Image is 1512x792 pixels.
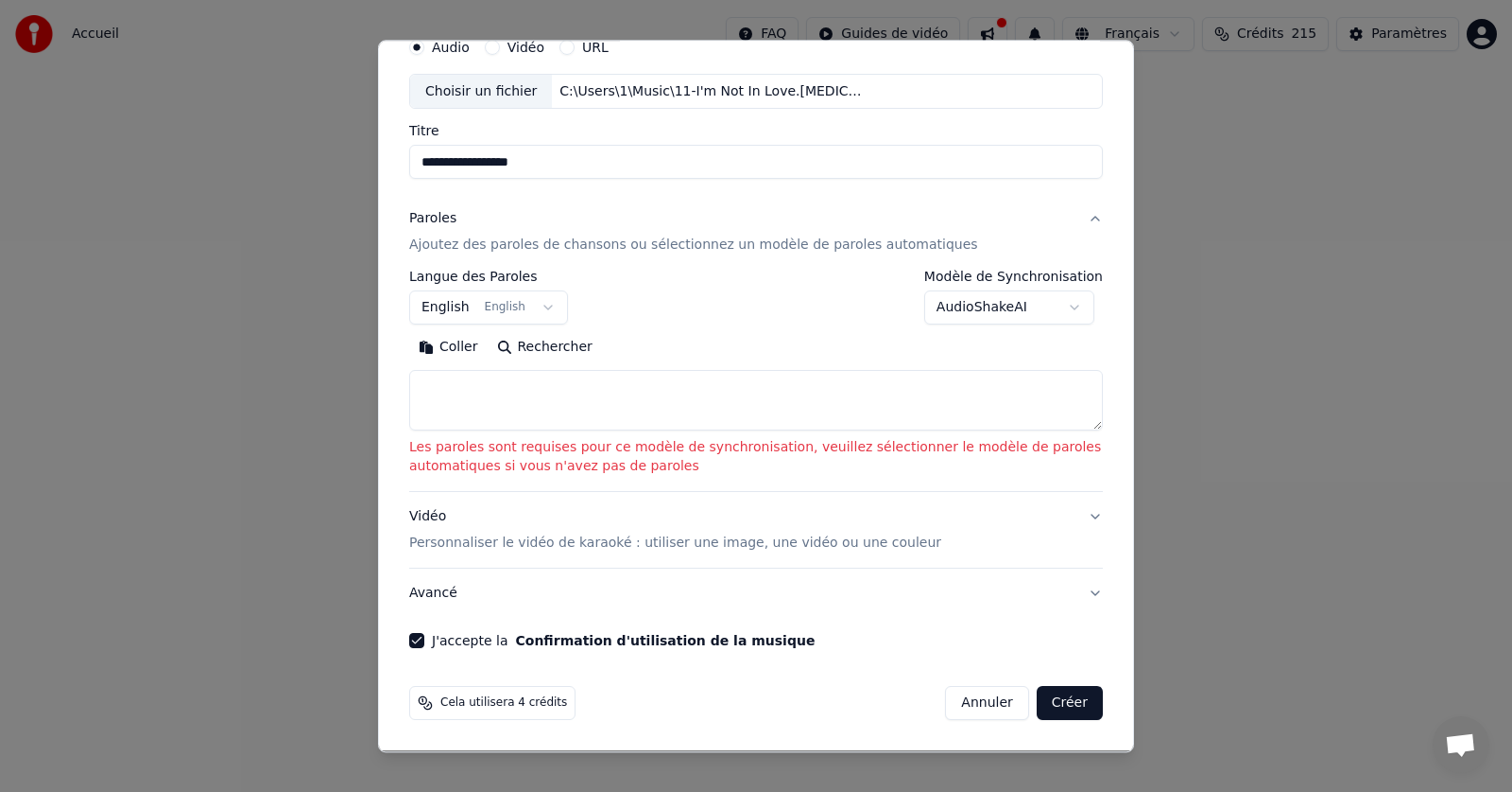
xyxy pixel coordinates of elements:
[945,687,1028,721] button: Annuler
[409,210,456,229] div: Paroles
[582,41,609,54] label: URL
[410,75,552,109] div: Choisir un fichier
[409,570,1103,619] button: Avancé
[488,333,602,363] button: Rechercher
[409,237,978,255] p: Ajoutez des paroles de chansons ou sélectionnez un modèle de paroles automatiques
[515,635,815,648] button: J'accepte la
[409,195,1103,271] button: ParolesAjoutez des paroles de chansons ou sélectionnez un modèle de paroles automatiques
[409,508,941,554] div: Vidéo
[507,41,544,54] label: Vidéo
[409,439,1103,477] p: Les paroles sont requises pour ce modèle de synchronisation, veuillez sélectionner le modèle de p...
[1037,687,1103,721] button: Créer
[409,493,1103,569] button: VidéoPersonnaliser le vidéo de karaoké : utiliser une image, une vidéo ou une couleur
[409,535,941,554] p: Personnaliser le vidéo de karaoké : utiliser une image, une vidéo ou une couleur
[924,271,1103,284] label: Modèle de Synchronisation
[409,125,1103,138] label: Titre
[552,82,873,101] div: C:\Users\1\Music\11-I'm Not In Love.[MEDICAL_DATA]
[409,271,1103,492] div: ParolesAjoutez des paroles de chansons ou sélectionnez un modèle de paroles automatiques
[409,333,488,363] button: Coller
[409,271,568,284] label: Langue des Paroles
[432,41,470,54] label: Audio
[440,696,567,712] span: Cela utilisera 4 crédits
[432,635,815,648] label: J'accepte la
